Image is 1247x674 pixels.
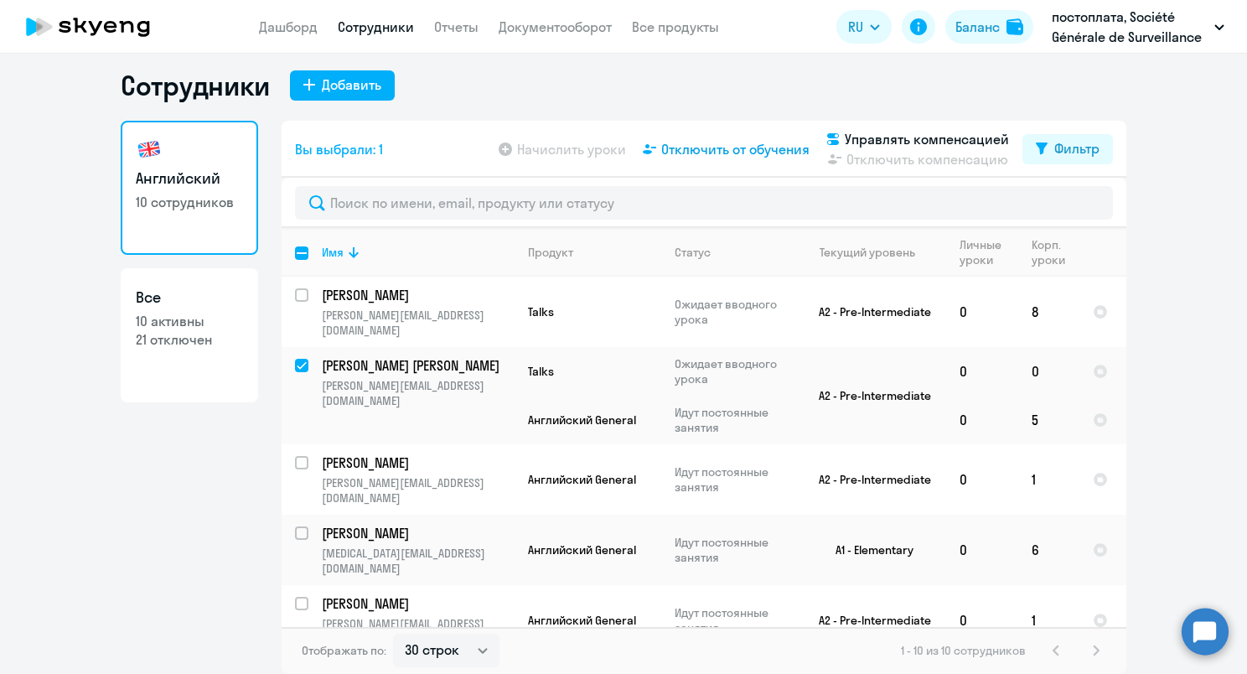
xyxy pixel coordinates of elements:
[322,454,511,472] p: [PERSON_NAME]
[790,444,946,515] td: A2 - Pre-Intermediate
[434,18,479,35] a: Отчеты
[528,613,636,628] span: Английский General
[136,312,243,330] p: 10 активны
[136,136,163,163] img: english
[121,268,258,402] a: Все10 активны21 отключен
[1018,444,1079,515] td: 1
[675,405,789,435] p: Идут постоянные занятия
[675,245,711,260] div: Статус
[259,18,318,35] a: Дашборд
[322,594,514,613] a: [PERSON_NAME]
[322,286,511,304] p: [PERSON_NAME]
[295,186,1113,220] input: Поиск по имени, email, продукту или статусу
[675,297,789,327] p: Ожидает вводного урока
[322,616,514,646] p: [PERSON_NAME][EMAIL_ADDRESS][DOMAIN_NAME]
[836,10,892,44] button: RU
[790,277,946,347] td: A2 - Pre-Intermediate
[136,168,243,189] h3: Английский
[528,304,554,319] span: Talks
[290,70,395,101] button: Добавить
[946,585,1018,656] td: 0
[322,286,514,304] a: [PERSON_NAME]
[528,364,554,379] span: Talks
[946,396,1018,444] td: 0
[528,412,636,428] span: Английский General
[1018,347,1079,396] td: 0
[322,245,344,260] div: Имя
[322,75,381,95] div: Добавить
[790,347,946,444] td: A2 - Pre-Intermediate
[1018,277,1079,347] td: 8
[121,69,270,102] h1: Сотрудники
[136,193,243,211] p: 10 сотрудников
[632,18,719,35] a: Все продукты
[322,546,514,576] p: [MEDICAL_DATA][EMAIL_ADDRESS][DOMAIN_NAME]
[1018,585,1079,656] td: 1
[322,356,511,375] p: [PERSON_NAME] [PERSON_NAME]
[790,515,946,585] td: A1 - Elementary
[322,524,511,542] p: [PERSON_NAME]
[804,245,945,260] div: Текущий уровень
[955,17,1000,37] div: Баланс
[322,475,514,505] p: [PERSON_NAME][EMAIL_ADDRESS][DOMAIN_NAME]
[946,277,1018,347] td: 0
[528,472,636,487] span: Английский General
[1052,7,1208,47] p: постоплата, Société Générale de Surveillance (SGS Rus)/СЖС Россия
[322,308,514,338] p: [PERSON_NAME][EMAIL_ADDRESS][DOMAIN_NAME]
[121,121,258,255] a: Английский10 сотрудников
[1054,138,1100,158] div: Фильтр
[1006,18,1023,35] img: balance
[136,330,243,349] p: 21 отключен
[661,139,810,159] span: Отключить от обучения
[901,643,1026,658] span: 1 - 10 из 10 сотрудников
[790,585,946,656] td: A2 - Pre-Intermediate
[1043,7,1233,47] button: постоплата, Société Générale de Surveillance (SGS Rus)/СЖС Россия
[675,464,789,495] p: Идут постоянные занятия
[1032,237,1079,267] div: Корп. уроки
[946,515,1018,585] td: 0
[322,356,514,375] a: [PERSON_NAME] [PERSON_NAME]
[499,18,612,35] a: Документооборот
[295,139,383,159] span: Вы выбрали: 1
[302,643,386,658] span: Отображать по:
[946,347,1018,396] td: 0
[675,356,789,386] p: Ожидает вводного урока
[946,444,1018,515] td: 0
[528,542,636,557] span: Английский General
[675,605,789,635] p: Идут постоянные занятия
[960,237,1017,267] div: Личные уроки
[1022,134,1113,164] button: Фильтр
[675,535,789,565] p: Идут постоянные занятия
[322,524,514,542] a: [PERSON_NAME]
[1018,396,1079,444] td: 5
[1018,515,1079,585] td: 6
[528,245,573,260] div: Продукт
[848,17,863,37] span: RU
[322,454,514,472] a: [PERSON_NAME]
[136,287,243,308] h3: Все
[845,129,1009,149] span: Управлять компенсацией
[820,245,915,260] div: Текущий уровень
[322,245,514,260] div: Имя
[322,594,511,613] p: [PERSON_NAME]
[322,378,514,408] p: [PERSON_NAME][EMAIL_ADDRESS][DOMAIN_NAME]
[945,10,1033,44] button: Балансbalance
[338,18,414,35] a: Сотрудники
